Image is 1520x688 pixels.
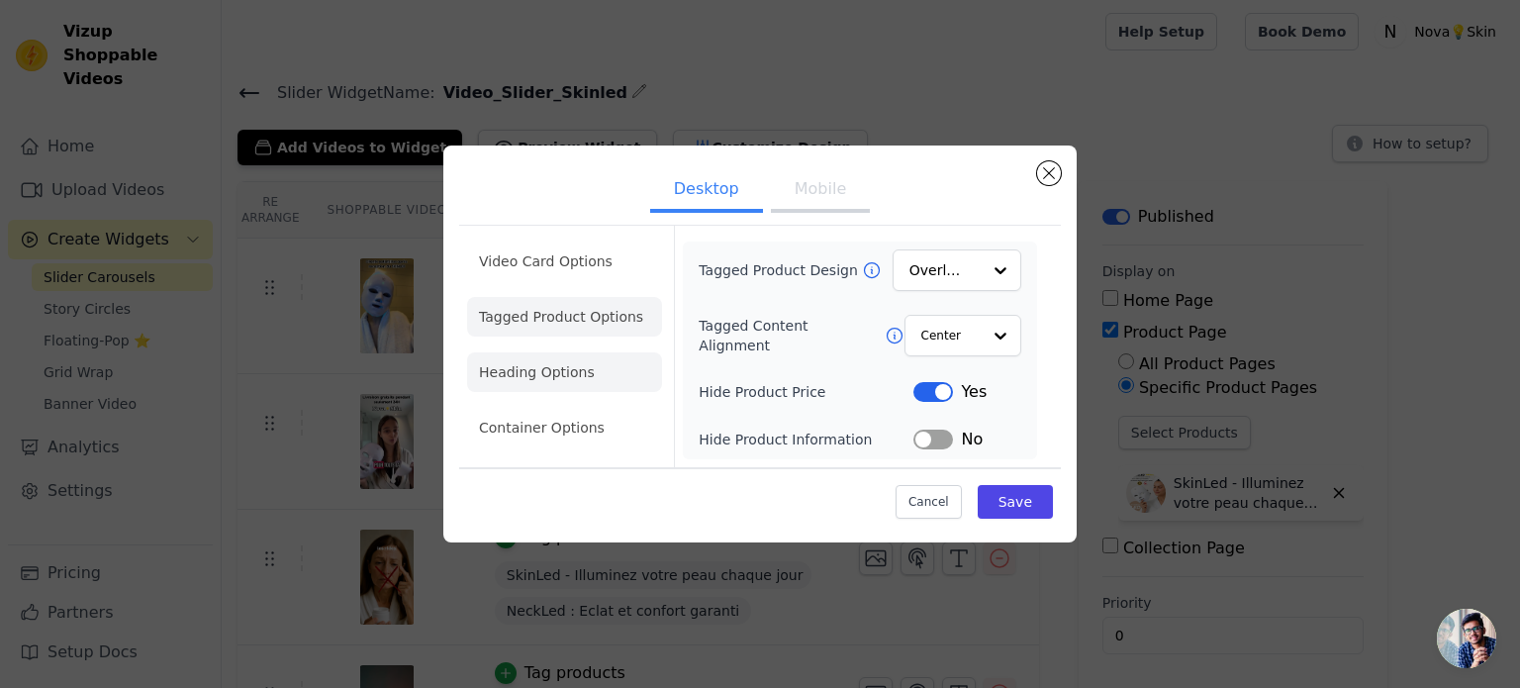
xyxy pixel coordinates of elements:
[961,428,983,451] span: No
[699,260,861,280] label: Tagged Product Design
[699,382,913,402] label: Hide Product Price
[1437,609,1496,668] a: Ouvrir le chat
[771,169,870,213] button: Mobile
[650,169,763,213] button: Desktop
[467,408,662,447] li: Container Options
[467,352,662,392] li: Heading Options
[467,297,662,337] li: Tagged Product Options
[896,485,962,519] button: Cancel
[699,316,884,355] label: Tagged Content Alignment
[699,430,913,449] label: Hide Product Information
[467,242,662,281] li: Video Card Options
[978,485,1053,519] button: Save
[1037,161,1061,185] button: Close modal
[961,380,987,404] span: Yes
